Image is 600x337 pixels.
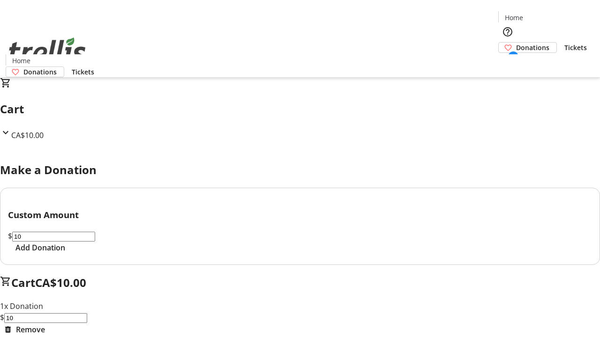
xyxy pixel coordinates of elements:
a: Donations [498,42,557,53]
span: Donations [516,43,549,52]
span: Home [12,56,30,66]
span: Remove [16,324,45,335]
a: Tickets [557,43,594,52]
span: $ [8,231,12,241]
span: CA$10.00 [11,130,44,140]
span: Add Donation [15,242,65,253]
img: Orient E2E Organization iFr263TEYm's Logo [6,27,89,74]
button: Help [498,22,517,41]
a: Donations [6,66,64,77]
a: Tickets [64,67,102,77]
input: Donation Amount [4,313,87,323]
input: Donation Amount [12,232,95,242]
span: Donations [23,67,57,77]
span: CA$10.00 [35,275,86,290]
span: Tickets [72,67,94,77]
button: Cart [498,53,517,72]
span: Tickets [564,43,587,52]
button: Add Donation [8,242,73,253]
a: Home [499,13,529,22]
a: Home [6,56,36,66]
h3: Custom Amount [8,208,592,221]
span: Home [505,13,523,22]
